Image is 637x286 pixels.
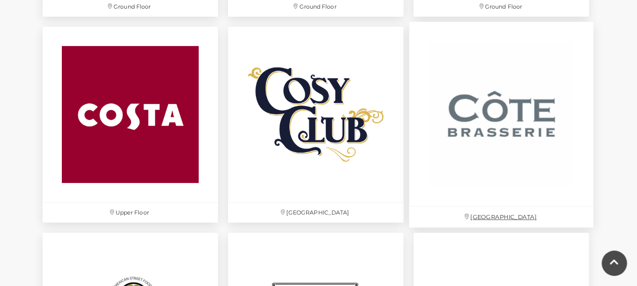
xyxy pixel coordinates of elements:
[223,22,408,228] a: [GEOGRAPHIC_DATA]
[228,203,403,223] p: [GEOGRAPHIC_DATA]
[409,207,593,228] p: [GEOGRAPHIC_DATA]
[38,22,223,228] a: Upper Floor
[404,17,599,233] a: [GEOGRAPHIC_DATA]
[43,203,218,223] p: Upper Floor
